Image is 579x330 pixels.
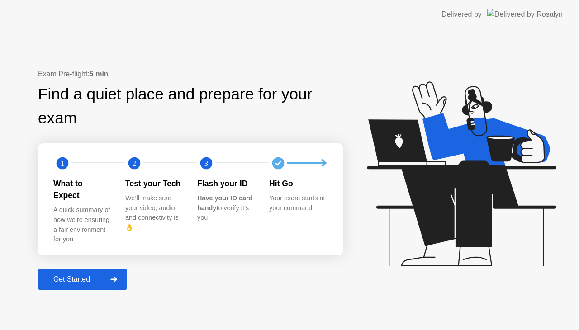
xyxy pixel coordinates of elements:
button: Get Started [38,269,127,290]
div: Hit Go [269,178,327,189]
text: 3 [204,159,208,167]
b: Have your ID card handy [197,194,252,212]
div: Exam Pre-flight: [38,69,343,80]
text: 2 [133,159,136,167]
div: Test your Tech [125,178,183,189]
div: Find a quiet place and prepare for your exam [38,82,343,130]
img: Delivered by Rosalyn [487,9,563,19]
div: A quick summary of how we’re ensuring a fair environment for you [53,205,111,244]
div: to verify it’s you [197,193,255,223]
b: 5 min [90,70,109,78]
div: Delivered by [441,9,482,20]
div: What to Expect [53,178,111,202]
div: Get Started [41,275,103,283]
div: We’ll make sure your video, audio and connectivity is 👌 [125,193,183,232]
text: 1 [61,159,64,167]
div: Flash your ID [197,178,255,189]
div: Your exam starts at your command [269,193,327,213]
